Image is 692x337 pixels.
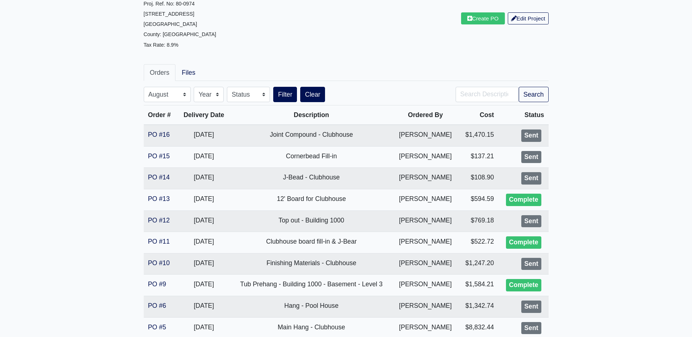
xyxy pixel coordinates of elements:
th: Delivery Date [177,105,230,125]
button: Search [519,87,549,102]
div: Sent [521,172,541,185]
div: Complete [506,236,541,249]
a: Edit Project [508,12,549,24]
th: Order # [144,105,178,125]
td: [DATE] [177,253,230,275]
td: Cornerbead Fill-in [230,146,392,168]
td: Top out - Building 1000 [230,210,392,232]
a: PO #16 [148,131,170,138]
td: [DATE] [177,296,230,317]
button: Filter [273,87,297,102]
td: [DATE] [177,275,230,296]
small: Tax Rate: 8.9% [144,42,178,48]
td: [PERSON_NAME] [393,210,459,232]
td: 12' Board for Clubhouse [230,189,392,210]
a: PO #12 [148,217,170,224]
a: PO #5 [148,324,166,331]
td: [PERSON_NAME] [393,189,459,210]
div: Sent [521,129,541,142]
th: Ordered By [393,105,459,125]
td: [PERSON_NAME] [393,125,459,146]
div: Sent [521,301,541,313]
td: Finishing Materials - Clubhouse [230,253,392,275]
td: Joint Compound - Clubhouse [230,125,392,146]
td: $522.72 [459,232,499,253]
a: Orders [144,64,176,81]
td: Hang - Pool House [230,296,392,317]
small: Proj. Ref. No: 80-0974 [144,1,195,7]
div: Sent [521,258,541,270]
td: $1,247.20 [459,253,499,275]
th: Description [230,105,392,125]
input: Search [456,87,519,102]
a: PO #14 [148,174,170,181]
td: [PERSON_NAME] [393,232,459,253]
a: Create PO [461,12,505,24]
a: PO #10 [148,259,170,267]
a: Clear [300,87,325,102]
a: PO #15 [148,152,170,160]
small: County: [GEOGRAPHIC_DATA] [144,31,216,37]
td: $1,584.21 [459,275,499,296]
td: [DATE] [177,146,230,168]
div: Complete [506,194,541,206]
a: PO #6 [148,302,166,309]
td: $1,470.15 [459,125,499,146]
td: [PERSON_NAME] [393,146,459,168]
td: [DATE] [177,168,230,189]
small: [STREET_ADDRESS] [144,11,194,17]
small: [GEOGRAPHIC_DATA] [144,21,197,27]
td: $108.90 [459,168,499,189]
td: Tub Prehang - Building 1000 - Basement - Level 3 [230,275,392,296]
td: $594.59 [459,189,499,210]
td: [PERSON_NAME] [393,296,459,317]
a: PO #9 [148,280,166,288]
div: Sent [521,322,541,334]
td: J-Bead - Clubhouse [230,168,392,189]
a: Files [175,64,201,81]
td: [PERSON_NAME] [393,275,459,296]
div: Sent [521,215,541,228]
td: [DATE] [177,210,230,232]
td: [DATE] [177,125,230,146]
td: Clubhouse board fill-in & J-Bear [230,232,392,253]
td: [PERSON_NAME] [393,253,459,275]
td: $1,342.74 [459,296,499,317]
th: Status [498,105,548,125]
td: $137.21 [459,146,499,168]
th: Cost [459,105,499,125]
div: Sent [521,151,541,163]
td: $769.18 [459,210,499,232]
a: PO #11 [148,238,170,245]
a: PO #13 [148,195,170,202]
td: [DATE] [177,189,230,210]
div: Complete [506,279,541,291]
td: [DATE] [177,232,230,253]
td: [PERSON_NAME] [393,168,459,189]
